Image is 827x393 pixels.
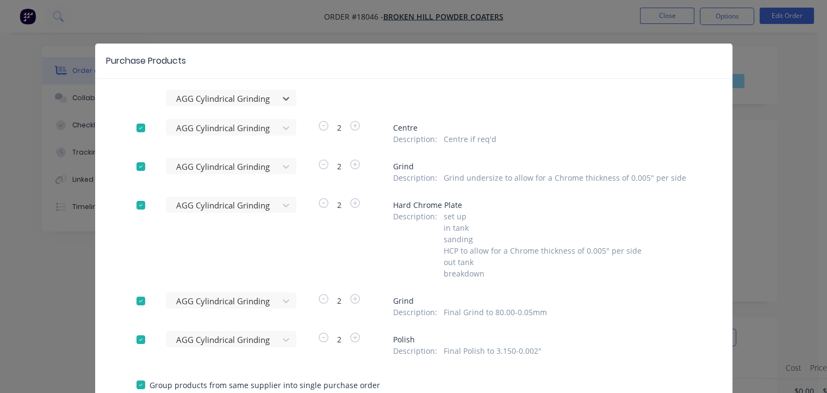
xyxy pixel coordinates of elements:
[331,199,348,211] span: 2
[444,133,496,145] span: Centre if req'd
[331,295,348,306] span: 2
[150,379,380,391] span: Group products from same supplier into single purchase order
[393,345,437,357] span: Description :
[393,133,437,145] span: Description :
[106,54,186,67] div: Purchase Products
[393,334,691,345] span: Polish
[331,161,348,172] span: 2
[393,161,691,172] span: Grind
[393,306,437,318] span: Description :
[393,199,691,211] span: Hard Chrome Plate
[444,345,542,357] span: Final Polish to 3.150-0.002"
[444,172,686,183] span: Grind undersize to allow for a Chrome thickness of 0.005" per side
[444,306,547,318] span: Final Grind to 80.00-0.05mm
[393,172,437,183] span: Description :
[444,211,642,279] span: set up in tank sanding HCP to allow for a Chrome thickness of 0.005" per side out tank breakdown
[331,122,348,133] span: 2
[393,122,691,133] span: Centre
[331,334,348,345] span: 2
[393,211,437,279] span: Description :
[393,295,691,306] span: Grind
